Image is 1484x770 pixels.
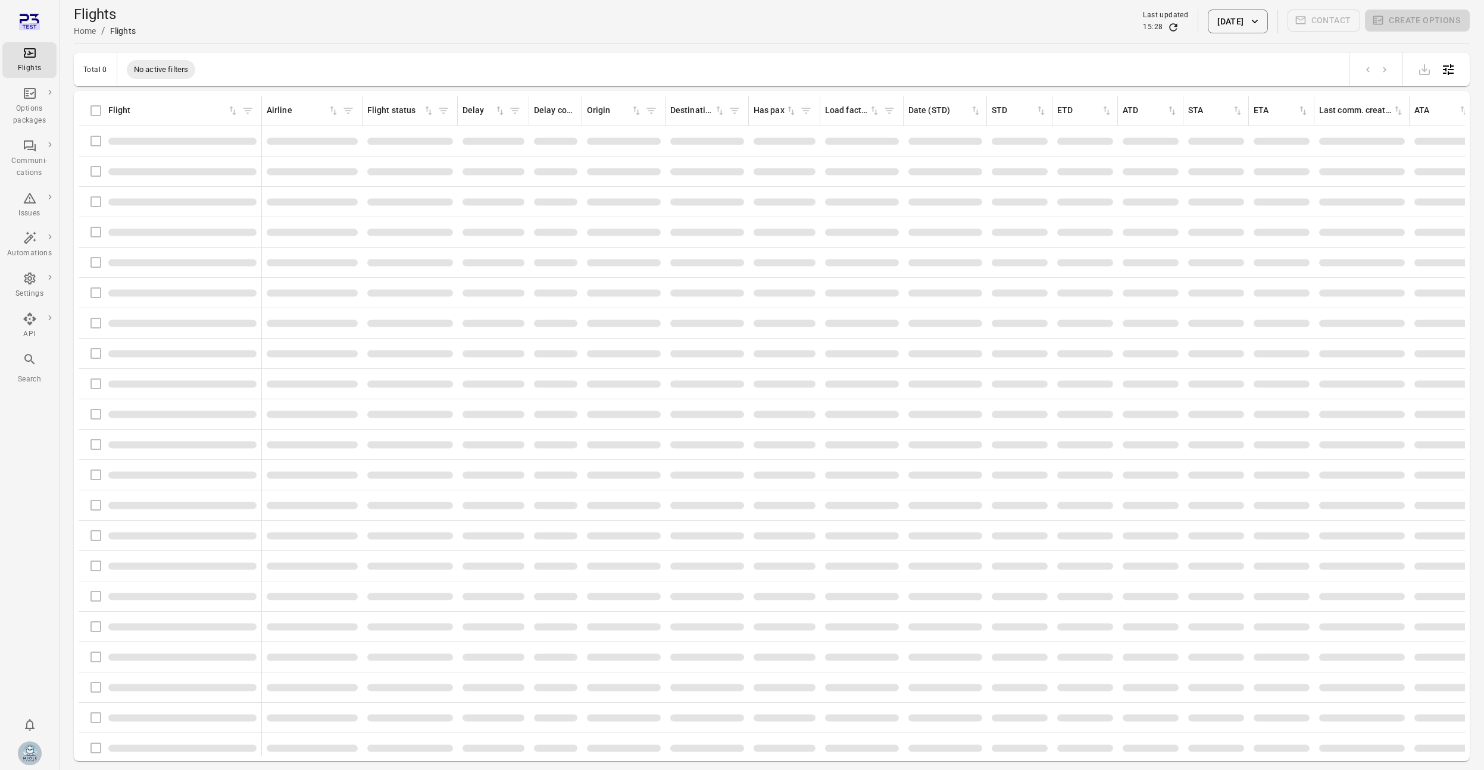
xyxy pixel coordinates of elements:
[1143,10,1188,21] div: Last updated
[2,308,57,344] a: API
[1167,21,1179,33] button: Refresh data
[1208,10,1267,33] button: [DATE]
[7,208,52,220] div: Issues
[110,25,136,37] div: Flights
[7,62,52,74] div: Flights
[1288,10,1361,33] span: Please make a selection to create communications
[1254,104,1309,117] div: Sort by ETA in ascending order
[7,103,52,127] div: Options packages
[74,24,136,38] nav: Breadcrumbs
[435,102,452,120] span: Filter by flight status
[83,65,107,74] div: Total 0
[642,102,660,120] span: Filter by origin
[2,349,57,389] button: Search
[7,155,52,179] div: Communi-cations
[108,104,239,117] div: Sort by flight in ascending order
[1319,104,1404,117] div: Sort by last communication created in ascending order
[18,741,42,765] img: Mjoll-Airways-Logo.webp
[726,102,743,120] span: Filter by destination
[463,104,506,117] div: Sort by delay in ascending order
[267,104,339,117] div: Sort by airline in ascending order
[1057,104,1113,117] div: Sort by ETD in ascending order
[797,102,815,120] span: Filter by has pax
[2,42,57,78] a: Flights
[1143,21,1163,33] div: 15:28
[2,135,57,183] a: Communi-cations
[239,102,257,120] span: Filter by flight
[825,104,880,117] div: Sort by load factor in ascending order
[2,227,57,263] a: Automations
[13,737,46,770] button: Elsa Mjöll [Mjoll Airways]
[1414,104,1470,117] div: Sort by ATA in ascending order
[754,104,797,117] div: Sort by has pax in ascending order
[1360,62,1393,77] nav: pagination navigation
[339,102,357,120] span: Filter by airline
[7,248,52,259] div: Automations
[74,5,136,24] h1: Flights
[7,288,52,300] div: Settings
[7,374,52,386] div: Search
[908,104,982,117] div: Sort by date (STD) in ascending order
[7,328,52,340] div: API
[127,64,196,76] span: No active filters
[74,26,96,36] a: Home
[992,104,1047,117] div: Sort by STD in ascending order
[670,104,726,117] div: Sort by destination in ascending order
[880,102,898,120] span: Filter by load factor
[2,83,57,130] a: Options packages
[2,187,57,223] a: Issues
[1413,63,1436,74] span: Please make a selection to export
[367,104,435,117] div: Sort by flight status in ascending order
[101,24,105,38] li: /
[1123,104,1178,117] div: Sort by ATD in ascending order
[506,102,524,120] span: Filter by delay
[2,268,57,303] a: Settings
[18,713,42,737] button: Notifications
[534,104,577,117] div: Delay codes
[587,104,642,117] div: Sort by origin in ascending order
[1436,58,1460,82] button: Open table configuration
[1365,10,1470,33] span: Please make a selection to create an option package
[1188,104,1244,117] div: Sort by STA in ascending order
